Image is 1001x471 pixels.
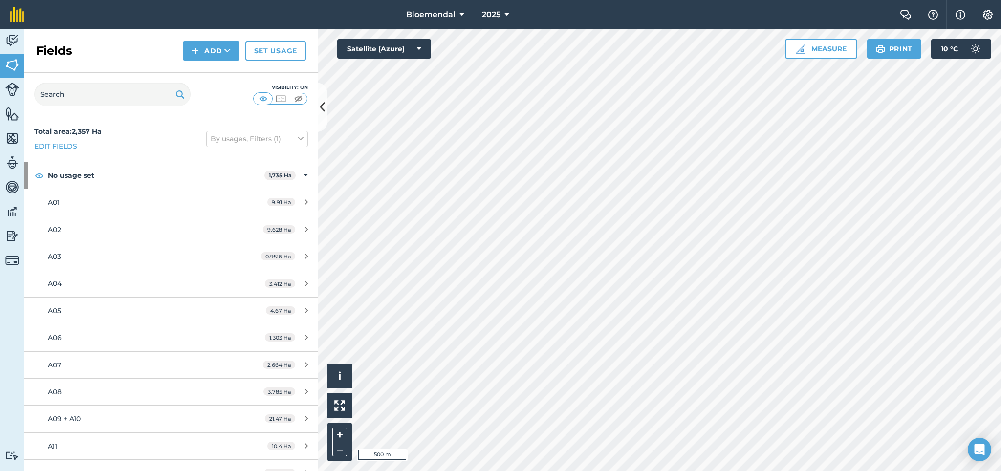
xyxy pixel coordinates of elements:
[24,352,318,378] a: A072.664 Ha
[48,252,61,261] span: A03
[482,9,500,21] span: 2025
[332,428,347,442] button: +
[24,189,318,215] a: A019.91 Ha
[968,438,991,461] div: Open Intercom Messenger
[263,387,295,396] span: 3.785 Ha
[982,10,994,20] img: A cog icon
[24,162,318,189] div: No usage set1,735 Ha
[406,9,456,21] span: Bloemendal
[48,414,81,423] span: A09 + A10
[334,400,345,411] img: Four arrows, one pointing top left, one top right, one bottom right and the last bottom left
[263,361,295,369] span: 2.664 Ha
[48,162,264,189] strong: No usage set
[24,298,318,324] a: A054.67 Ha
[338,370,341,382] span: i
[253,84,308,91] div: Visibility: On
[48,361,61,369] span: A07
[927,10,939,20] img: A question mark icon
[245,41,306,61] a: Set usage
[175,88,185,100] img: svg+xml;base64,PHN2ZyB4bWxucz0iaHR0cDovL3d3dy53My5vcmcvMjAwMC9zdmciIHdpZHRoPSIxOSIgaGVpZ2h0PSIyNC...
[931,39,991,59] button: 10 °C
[24,324,318,351] a: A061.303 Ha
[24,433,318,459] a: A1110.4 Ha
[5,33,19,48] img: svg+xml;base64,PD94bWwgdmVyc2lvbj0iMS4wIiBlbmNvZGluZz0idXRmLTgiPz4KPCEtLSBHZW5lcmF0b3I6IEFkb2JlIE...
[24,270,318,297] a: A043.412 Ha
[257,94,269,104] img: svg+xml;base64,PHN2ZyB4bWxucz0iaHR0cDovL3d3dy53My5vcmcvMjAwMC9zdmciIHdpZHRoPSI1MCIgaGVpZ2h0PSI0MC...
[34,127,102,136] strong: Total area : 2,357 Ha
[48,333,62,342] span: A06
[34,141,77,151] a: Edit fields
[263,225,295,234] span: 9.628 Ha
[966,39,985,59] img: svg+xml;base64,PD94bWwgdmVyc2lvbj0iMS4wIiBlbmNvZGluZz0idXRmLTgiPz4KPCEtLSBHZW5lcmF0b3I6IEFkb2JlIE...
[327,364,352,388] button: i
[265,279,295,288] span: 3.412 Ha
[337,39,431,59] button: Satellite (Azure)
[48,198,60,207] span: A01
[5,180,19,194] img: svg+xml;base64,PD94bWwgdmVyc2lvbj0iMS4wIiBlbmNvZGluZz0idXRmLTgiPz4KPCEtLSBHZW5lcmF0b3I6IEFkb2JlIE...
[796,44,805,54] img: Ruler icon
[5,451,19,460] img: svg+xml;base64,PD94bWwgdmVyc2lvbj0iMS4wIiBlbmNvZGluZz0idXRmLTgiPz4KPCEtLSBHZW5lcmF0b3I6IEFkb2JlIE...
[269,172,292,179] strong: 1,735 Ha
[24,379,318,405] a: A083.785 Ha
[192,45,198,57] img: svg+xml;base64,PHN2ZyB4bWxucz0iaHR0cDovL3d3dy53My5vcmcvMjAwMC9zdmciIHdpZHRoPSIxNCIgaGVpZ2h0PSIyNC...
[24,406,318,432] a: A09 + A1021.47 Ha
[24,243,318,270] a: A030.9516 Ha
[48,225,61,234] span: A02
[265,414,295,423] span: 21.47 Ha
[900,10,912,20] img: Two speech bubbles overlapping with the left bubble in the forefront
[48,387,62,396] span: A08
[5,229,19,243] img: svg+xml;base64,PD94bWwgdmVyc2lvbj0iMS4wIiBlbmNvZGluZz0idXRmLTgiPz4KPCEtLSBHZW5lcmF0b3I6IEFkb2JlIE...
[867,39,922,59] button: Print
[24,216,318,243] a: A029.628 Ha
[267,442,295,450] span: 10.4 Ha
[183,41,239,61] button: Add
[5,58,19,72] img: svg+xml;base64,PHN2ZyB4bWxucz0iaHR0cDovL3d3dy53My5vcmcvMjAwMC9zdmciIHdpZHRoPSI1NiIgaGVpZ2h0PSI2MC...
[266,306,295,315] span: 4.67 Ha
[48,442,57,450] span: A11
[5,131,19,146] img: svg+xml;base64,PHN2ZyB4bWxucz0iaHR0cDovL3d3dy53My5vcmcvMjAwMC9zdmciIHdpZHRoPSI1NiIgaGVpZ2h0PSI2MC...
[292,94,305,104] img: svg+xml;base64,PHN2ZyB4bWxucz0iaHR0cDovL3d3dy53My5vcmcvMjAwMC9zdmciIHdpZHRoPSI1MCIgaGVpZ2h0PSI0MC...
[48,279,62,288] span: A04
[10,7,24,22] img: fieldmargin Logo
[5,107,19,121] img: svg+xml;base64,PHN2ZyB4bWxucz0iaHR0cDovL3d3dy53My5vcmcvMjAwMC9zdmciIHdpZHRoPSI1NiIgaGVpZ2h0PSI2MC...
[267,198,295,206] span: 9.91 Ha
[261,252,295,260] span: 0.9516 Ha
[5,204,19,219] img: svg+xml;base64,PD94bWwgdmVyc2lvbj0iMS4wIiBlbmNvZGluZz0idXRmLTgiPz4KPCEtLSBHZW5lcmF0b3I6IEFkb2JlIE...
[275,94,287,104] img: svg+xml;base64,PHN2ZyB4bWxucz0iaHR0cDovL3d3dy53My5vcmcvMjAwMC9zdmciIHdpZHRoPSI1MCIgaGVpZ2h0PSI0MC...
[5,83,19,96] img: svg+xml;base64,PD94bWwgdmVyc2lvbj0iMS4wIiBlbmNvZGluZz0idXRmLTgiPz4KPCEtLSBHZW5lcmF0b3I6IEFkb2JlIE...
[5,254,19,267] img: svg+xml;base64,PD94bWwgdmVyc2lvbj0iMS4wIiBlbmNvZGluZz0idXRmLTgiPz4KPCEtLSBHZW5lcmF0b3I6IEFkb2JlIE...
[48,306,61,315] span: A05
[265,333,295,342] span: 1.303 Ha
[36,43,72,59] h2: Fields
[5,155,19,170] img: svg+xml;base64,PD94bWwgdmVyc2lvbj0iMS4wIiBlbmNvZGluZz0idXRmLTgiPz4KPCEtLSBHZW5lcmF0b3I6IEFkb2JlIE...
[785,39,857,59] button: Measure
[876,43,885,55] img: svg+xml;base64,PHN2ZyB4bWxucz0iaHR0cDovL3d3dy53My5vcmcvMjAwMC9zdmciIHdpZHRoPSIxOSIgaGVpZ2h0PSIyNC...
[941,39,958,59] span: 10 ° C
[34,83,191,106] input: Search
[332,442,347,456] button: –
[206,131,308,147] button: By usages, Filters (1)
[956,9,965,21] img: svg+xml;base64,PHN2ZyB4bWxucz0iaHR0cDovL3d3dy53My5vcmcvMjAwMC9zdmciIHdpZHRoPSIxNyIgaGVpZ2h0PSIxNy...
[35,170,44,181] img: svg+xml;base64,PHN2ZyB4bWxucz0iaHR0cDovL3d3dy53My5vcmcvMjAwMC9zdmciIHdpZHRoPSIxOCIgaGVpZ2h0PSIyNC...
